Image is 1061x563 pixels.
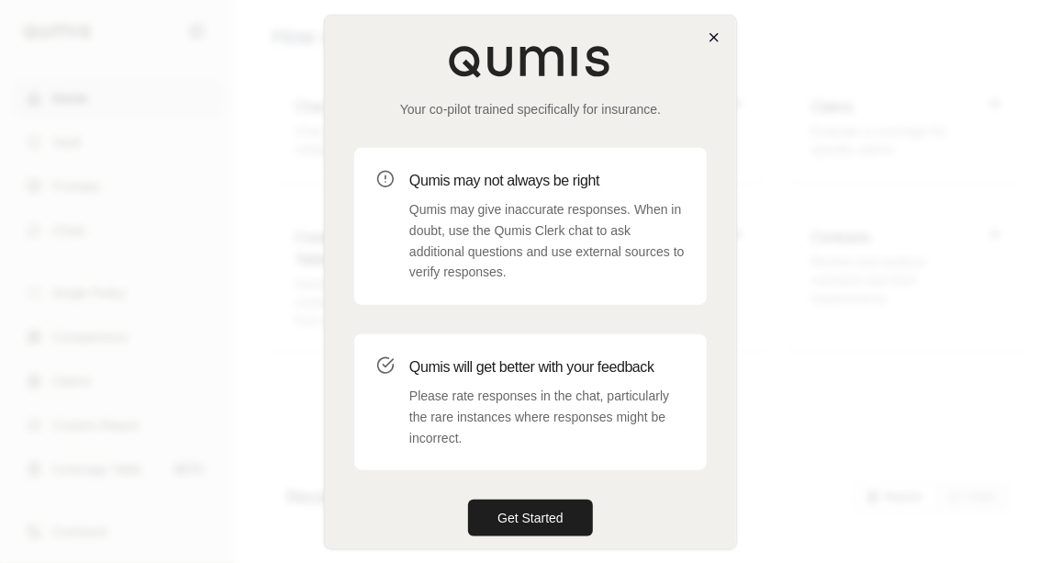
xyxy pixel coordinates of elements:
h3: Qumis will get better with your feedback [409,355,685,377]
h3: Qumis may not always be right [409,169,685,191]
img: Qumis Logo [448,44,613,77]
p: Please rate responses in the chat, particularly the rare instances where responses might be incor... [409,385,685,447]
p: Qumis may give inaccurate responses. When in doubt, use the Qumis Clerk chat to ask additional qu... [409,198,685,282]
p: Your co-pilot trained specifically for insurance. [354,99,707,118]
button: Get Started [468,500,593,536]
